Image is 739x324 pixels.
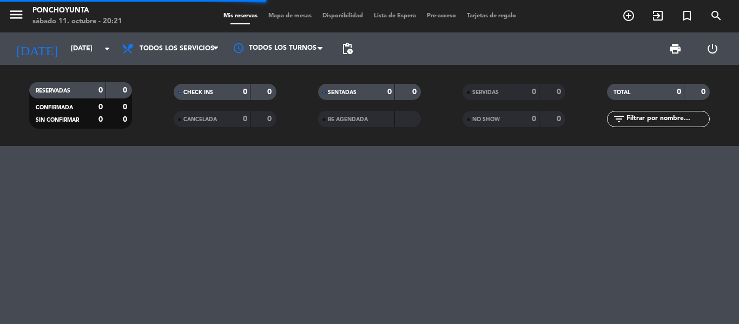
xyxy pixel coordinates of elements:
strong: 0 [412,88,419,96]
span: Todos los servicios [140,45,214,52]
strong: 0 [267,115,274,123]
span: Disponibilidad [317,13,368,19]
i: power_settings_new [706,42,719,55]
strong: 0 [267,88,274,96]
span: print [669,42,682,55]
button: menu [8,6,24,27]
div: LOG OUT [694,32,731,65]
i: search [710,9,723,22]
span: Lista de Espera [368,13,421,19]
strong: 0 [243,115,247,123]
span: RE AGENDADA [328,117,368,122]
span: CANCELADA [183,117,217,122]
span: NO SHOW [472,117,500,122]
span: pending_actions [341,42,354,55]
strong: 0 [557,88,563,96]
strong: 0 [701,88,708,96]
span: SIN CONFIRMAR [36,117,79,123]
strong: 0 [123,103,129,111]
span: TOTAL [613,90,630,95]
span: CHECK INS [183,90,213,95]
strong: 0 [532,115,536,123]
input: Filtrar por nombre... [625,113,709,125]
strong: 0 [98,103,103,111]
strong: 0 [532,88,536,96]
strong: 0 [123,87,129,94]
strong: 0 [243,88,247,96]
i: exit_to_app [651,9,664,22]
i: turned_in_not [681,9,694,22]
span: SENTADAS [328,90,357,95]
strong: 0 [387,88,392,96]
i: arrow_drop_down [101,42,114,55]
strong: 0 [677,88,681,96]
div: sábado 11. octubre - 20:21 [32,16,122,27]
span: RESERVADAS [36,88,70,94]
span: Mapa de mesas [263,13,317,19]
span: Tarjetas de regalo [461,13,522,19]
i: [DATE] [8,37,65,61]
i: menu [8,6,24,23]
span: SERVIDAS [472,90,499,95]
strong: 0 [557,115,563,123]
i: filter_list [612,113,625,125]
span: Mis reservas [218,13,263,19]
strong: 0 [123,116,129,123]
i: add_circle_outline [622,9,635,22]
div: Ponchoyunta [32,5,122,16]
strong: 0 [98,116,103,123]
span: Pre-acceso [421,13,461,19]
span: CONFIRMADA [36,105,73,110]
strong: 0 [98,87,103,94]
